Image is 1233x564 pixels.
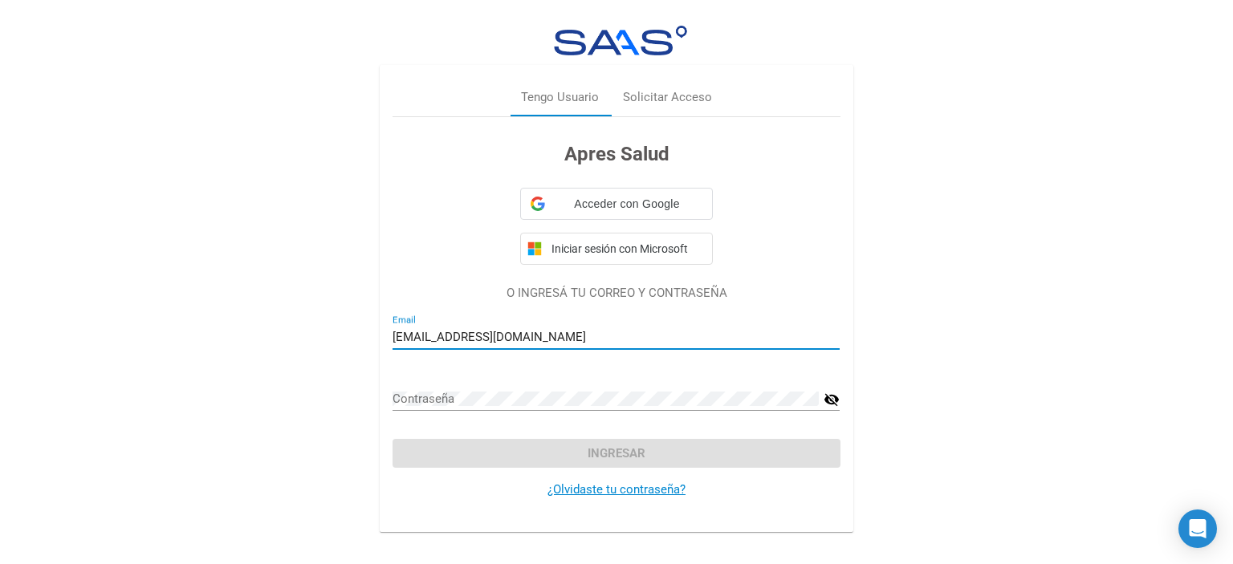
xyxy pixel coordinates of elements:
div: Acceder con Google [520,188,713,220]
h3: Apres Salud [393,140,840,168]
mat-icon: visibility_off [824,390,840,409]
span: Acceder con Google [551,196,702,213]
button: Iniciar sesión con Microsoft [520,233,713,265]
p: O INGRESÁ TU CORREO Y CONTRASEÑA [393,284,840,302]
span: Ingresar [588,446,645,461]
div: Open Intercom Messenger [1178,509,1217,548]
button: Ingresar [393,439,840,468]
div: Solicitar Acceso [623,88,712,107]
a: ¿Olvidaste tu contraseña? [547,482,686,497]
span: Iniciar sesión con Microsoft [548,242,706,255]
div: Tengo Usuario [521,88,599,107]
